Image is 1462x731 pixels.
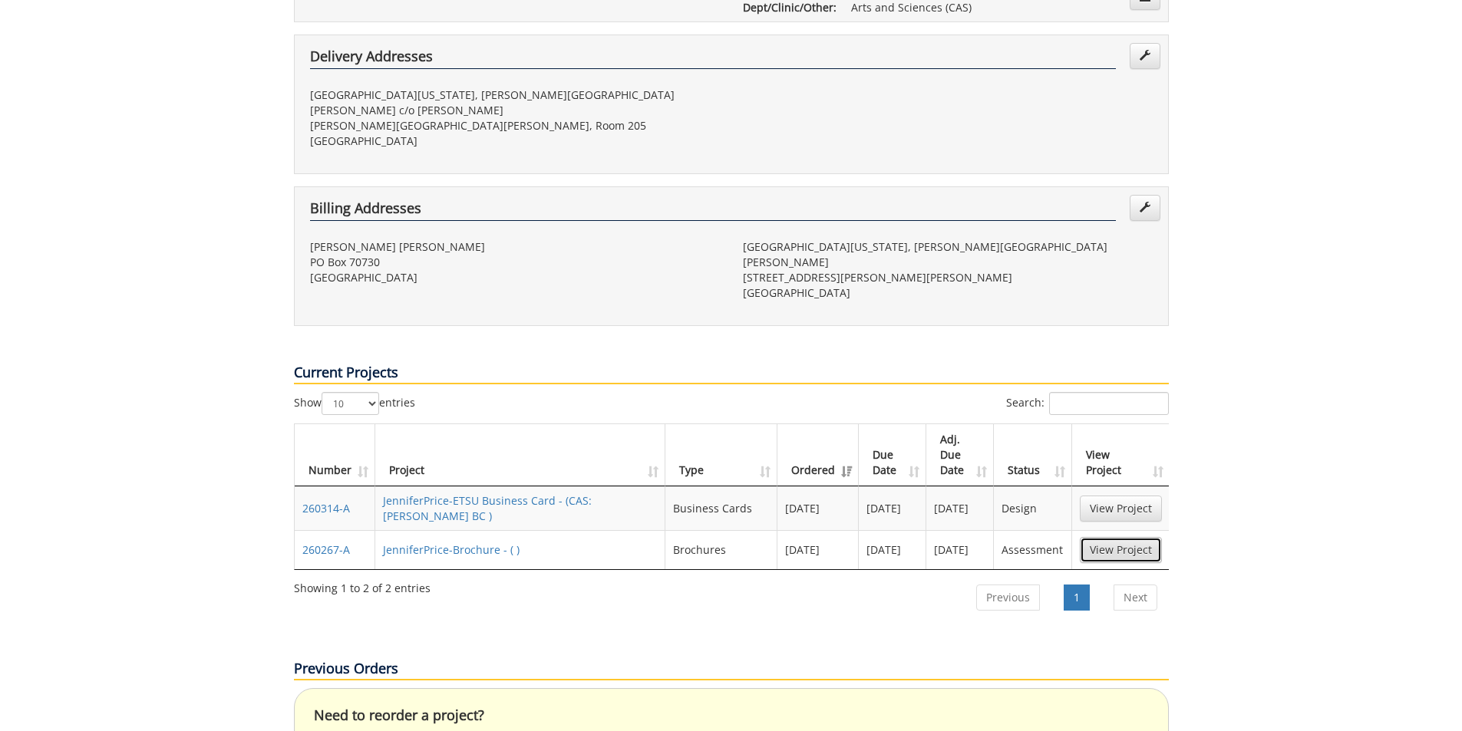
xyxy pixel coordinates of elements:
[310,255,720,270] p: PO Box 70730
[1114,584,1157,611] a: Next
[665,486,777,530] td: Business Cards
[1130,43,1160,69] a: Edit Addresses
[310,239,720,255] p: [PERSON_NAME] [PERSON_NAME]
[1006,392,1169,415] label: Search:
[294,575,431,596] div: Showing 1 to 2 of 2 entries
[383,542,520,557] a: JenniferPrice-Brochure - ( )
[777,486,859,530] td: [DATE]
[926,424,994,486] th: Adj. Due Date: activate to sort column ascending
[777,530,859,569] td: [DATE]
[743,270,1153,285] p: [STREET_ADDRESS][PERSON_NAME][PERSON_NAME]
[1130,195,1160,221] a: Edit Addresses
[994,486,1071,530] td: Design
[294,363,1169,384] p: Current Projects
[994,530,1071,569] td: Assessment
[310,49,1116,69] h4: Delivery Addresses
[859,424,926,486] th: Due Date: activate to sort column ascending
[1080,537,1162,563] a: View Project
[310,133,720,149] p: [GEOGRAPHIC_DATA]
[310,201,1116,221] h4: Billing Addresses
[859,486,926,530] td: [DATE]
[743,285,1153,301] p: [GEOGRAPHIC_DATA]
[310,270,720,285] p: [GEOGRAPHIC_DATA]
[314,708,1149,723] h4: Need to reorder a project?
[777,424,859,486] th: Ordered: activate to sort column ascending
[743,239,1153,270] p: [GEOGRAPHIC_DATA][US_STATE], [PERSON_NAME][GEOGRAPHIC_DATA][PERSON_NAME]
[295,424,375,486] th: Number: activate to sort column ascending
[302,542,350,557] a: 260267-A
[859,530,926,569] td: [DATE]
[926,486,994,530] td: [DATE]
[994,424,1071,486] th: Status: activate to sort column ascending
[383,493,592,523] a: JenniferPrice-ETSU Business Card - (CAS: [PERSON_NAME] BC )
[665,530,777,569] td: Brochures
[1080,496,1162,522] a: View Project
[322,392,379,415] select: Showentries
[926,530,994,569] td: [DATE]
[310,118,720,133] p: [PERSON_NAME][GEOGRAPHIC_DATA][PERSON_NAME], Room 205
[1064,584,1090,611] a: 1
[665,424,777,486] th: Type: activate to sort column ascending
[310,87,720,118] p: [GEOGRAPHIC_DATA][US_STATE], [PERSON_NAME][GEOGRAPHIC_DATA][PERSON_NAME] c/o [PERSON_NAME]
[976,584,1040,611] a: Previous
[1072,424,1170,486] th: View Project: activate to sort column ascending
[375,424,665,486] th: Project: activate to sort column ascending
[1049,392,1169,415] input: Search:
[294,659,1169,680] p: Previous Orders
[302,501,350,515] a: 260314-A
[294,392,415,415] label: Show entries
